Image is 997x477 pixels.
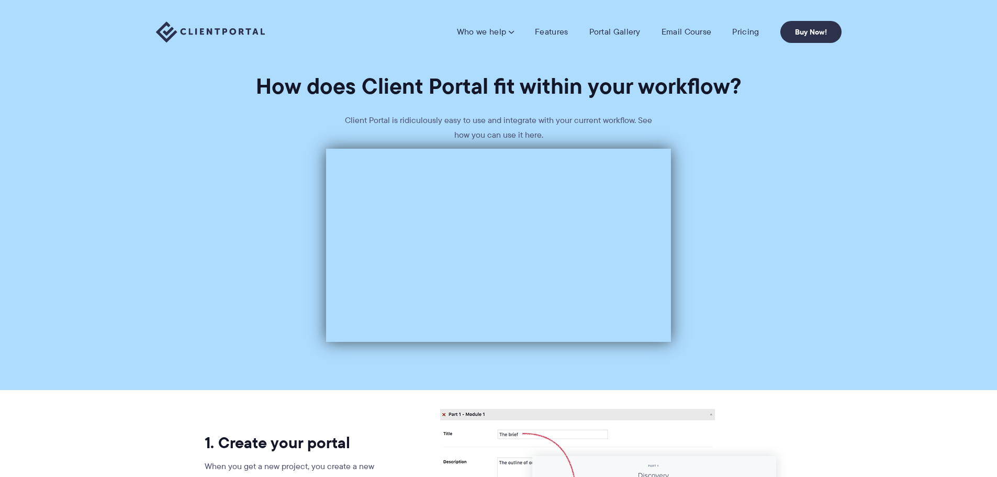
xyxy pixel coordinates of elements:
[780,21,842,43] a: Buy Now!
[535,27,568,37] a: Features
[205,433,381,453] h2: 1. Create your portal
[589,27,641,37] a: Portal Gallery
[342,113,656,142] p: Client Portal is ridiculously easy to use and integrate with your current workflow. See how you c...
[662,27,712,37] a: Email Course
[457,27,514,37] a: Who we help
[732,27,759,37] a: Pricing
